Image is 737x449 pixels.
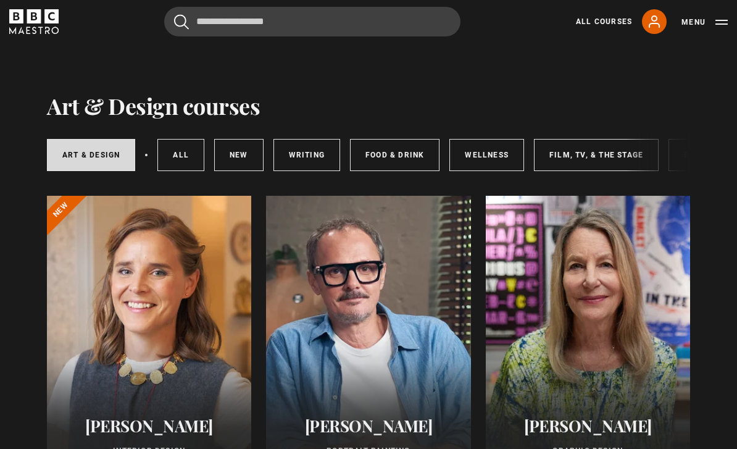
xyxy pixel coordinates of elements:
[214,139,264,171] a: New
[576,16,632,27] a: All Courses
[62,416,236,435] h2: [PERSON_NAME]
[501,416,675,435] h2: [PERSON_NAME]
[534,139,659,171] a: Film, TV, & The Stage
[9,9,59,34] svg: BBC Maestro
[47,139,135,171] a: Art & Design
[47,93,260,119] h1: Art & Design courses
[681,16,728,28] button: Toggle navigation
[164,7,460,36] input: Search
[449,139,524,171] a: Wellness
[174,14,189,30] button: Submit the search query
[273,139,340,171] a: Writing
[350,139,439,171] a: Food & Drink
[281,416,456,435] h2: [PERSON_NAME]
[157,139,204,171] a: All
